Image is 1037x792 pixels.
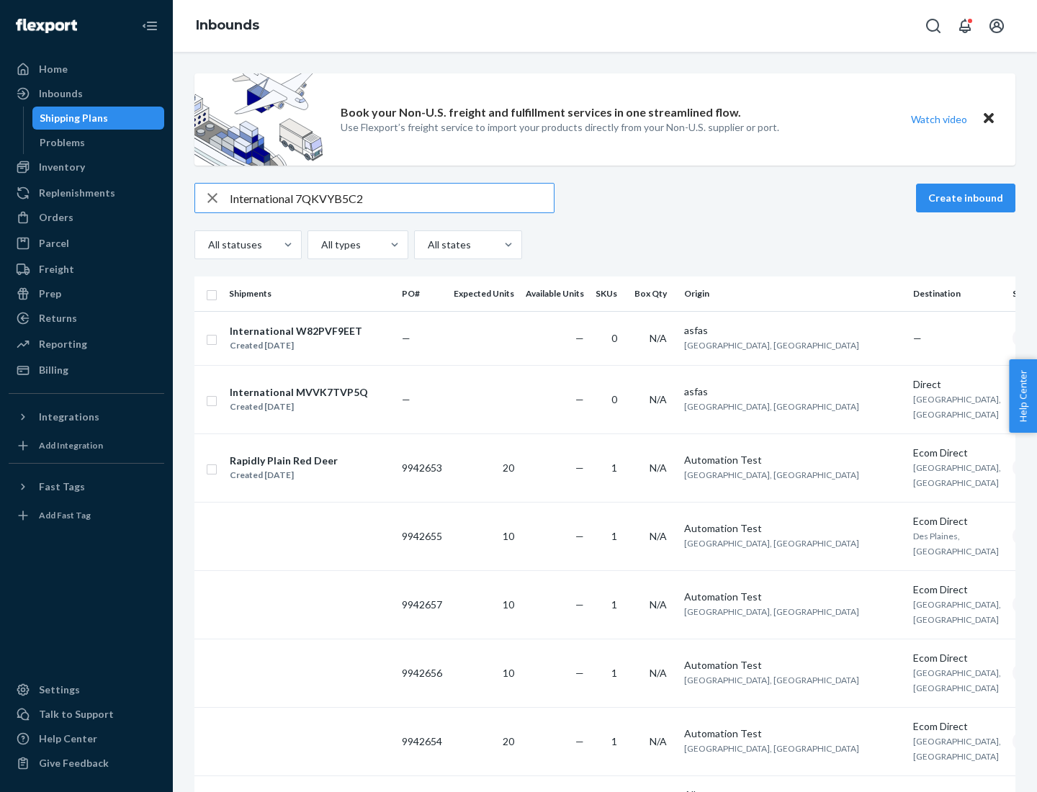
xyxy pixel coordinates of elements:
[575,462,584,474] span: —
[396,502,448,570] td: 9942655
[503,735,514,747] span: 20
[39,236,69,251] div: Parcel
[230,385,368,400] div: International MVVK7TVP5Q
[396,570,448,639] td: 9942657
[913,377,1001,392] div: Direct
[611,735,617,747] span: 1
[39,287,61,301] div: Prep
[9,504,164,527] a: Add Fast Tag
[230,184,554,212] input: Search inbounds by name, destination, msku...
[575,667,584,679] span: —
[39,509,91,521] div: Add Fast Tag
[39,683,80,697] div: Settings
[611,393,617,405] span: 0
[39,337,87,351] div: Reporting
[916,184,1015,212] button: Create inbound
[684,401,859,412] span: [GEOGRAPHIC_DATA], [GEOGRAPHIC_DATA]
[32,131,165,154] a: Problems
[402,332,410,344] span: —
[223,276,396,311] th: Shipments
[9,727,164,750] a: Help Center
[913,651,1001,665] div: Ecom Direct
[9,678,164,701] a: Settings
[39,732,97,746] div: Help Center
[1009,359,1037,433] button: Help Center
[913,394,1001,420] span: [GEOGRAPHIC_DATA], [GEOGRAPHIC_DATA]
[575,332,584,344] span: —
[919,12,948,40] button: Open Search Box
[503,530,514,542] span: 10
[39,756,109,770] div: Give Feedback
[575,530,584,542] span: —
[684,743,859,754] span: [GEOGRAPHIC_DATA], [GEOGRAPHIC_DATA]
[230,400,368,414] div: Created [DATE]
[196,17,259,33] a: Inbounds
[39,311,77,325] div: Returns
[9,359,164,382] a: Billing
[9,475,164,498] button: Fast Tags
[9,82,164,105] a: Inbounds
[913,462,1001,488] span: [GEOGRAPHIC_DATA], [GEOGRAPHIC_DATA]
[684,538,859,549] span: [GEOGRAPHIC_DATA], [GEOGRAPHIC_DATA]
[629,276,678,311] th: Box Qty
[611,598,617,611] span: 1
[913,332,922,344] span: —
[913,531,999,557] span: Des Plaines, [GEOGRAPHIC_DATA]
[684,521,902,536] div: Automation Test
[9,258,164,281] a: Freight
[39,62,68,76] div: Home
[32,107,165,130] a: Shipping Plans
[40,135,85,150] div: Problems
[39,186,115,200] div: Replenishments
[341,120,779,135] p: Use Flexport’s freight service to import your products directly from your Non-U.S. supplier or port.
[9,333,164,356] a: Reporting
[650,530,667,542] span: N/A
[913,599,1001,625] span: [GEOGRAPHIC_DATA], [GEOGRAPHIC_DATA]
[520,276,590,311] th: Available Units
[503,598,514,611] span: 10
[575,735,584,747] span: —
[684,340,859,351] span: [GEOGRAPHIC_DATA], [GEOGRAPHIC_DATA]
[575,598,584,611] span: —
[684,658,902,672] div: Automation Test
[39,363,68,377] div: Billing
[135,12,164,40] button: Close Navigation
[590,276,629,311] th: SKUs
[650,735,667,747] span: N/A
[9,58,164,81] a: Home
[39,480,85,494] div: Fast Tags
[9,307,164,330] a: Returns
[39,439,103,451] div: Add Integration
[650,667,667,679] span: N/A
[9,156,164,179] a: Inventory
[611,667,617,679] span: 1
[9,405,164,428] button: Integrations
[341,104,741,121] p: Book your Non-U.S. freight and fulfillment services in one streamlined flow.
[39,210,73,225] div: Orders
[979,109,998,130] button: Close
[402,393,410,405] span: —
[9,434,164,457] a: Add Integration
[9,181,164,204] a: Replenishments
[503,462,514,474] span: 20
[678,276,907,311] th: Origin
[650,598,667,611] span: N/A
[684,469,859,480] span: [GEOGRAPHIC_DATA], [GEOGRAPHIC_DATA]
[913,719,1001,734] div: Ecom Direct
[684,384,902,399] div: asfas
[684,726,902,741] div: Automation Test
[9,703,164,726] a: Talk to Support
[9,206,164,229] a: Orders
[184,5,271,47] ol: breadcrumbs
[503,667,514,679] span: 10
[9,282,164,305] a: Prep
[40,111,108,125] div: Shipping Plans
[907,276,1007,311] th: Destination
[684,323,902,338] div: asfas
[396,639,448,707] td: 9942656
[396,707,448,775] td: 9942654
[39,262,74,276] div: Freight
[230,468,338,482] div: Created [DATE]
[951,12,979,40] button: Open notifications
